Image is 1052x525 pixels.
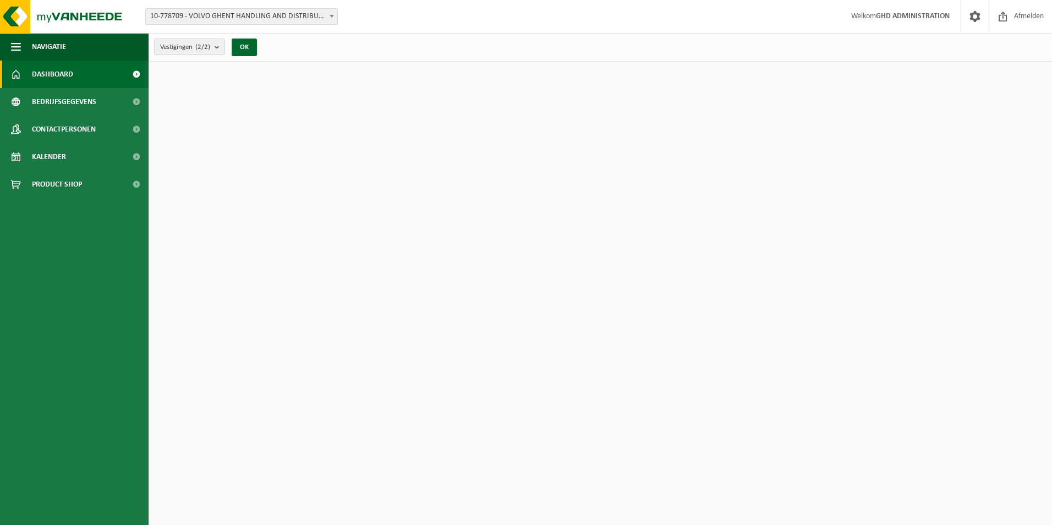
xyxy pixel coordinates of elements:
span: Kalender [32,143,66,171]
span: Navigatie [32,33,66,61]
span: 10-778709 - VOLVO GHENT HANDLING AND DISTRIBUTION - DESTELDONK [145,8,338,25]
span: 10-778709 - VOLVO GHENT HANDLING AND DISTRIBUTION - DESTELDONK [146,9,337,24]
button: Vestigingen(2/2) [154,39,225,55]
span: Vestigingen [160,39,210,56]
count: (2/2) [195,43,210,51]
span: Dashboard [32,61,73,88]
strong: GHD ADMINISTRATION [876,12,950,20]
button: OK [232,39,257,56]
span: Contactpersonen [32,116,96,143]
span: Product Shop [32,171,82,198]
span: Bedrijfsgegevens [32,88,96,116]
